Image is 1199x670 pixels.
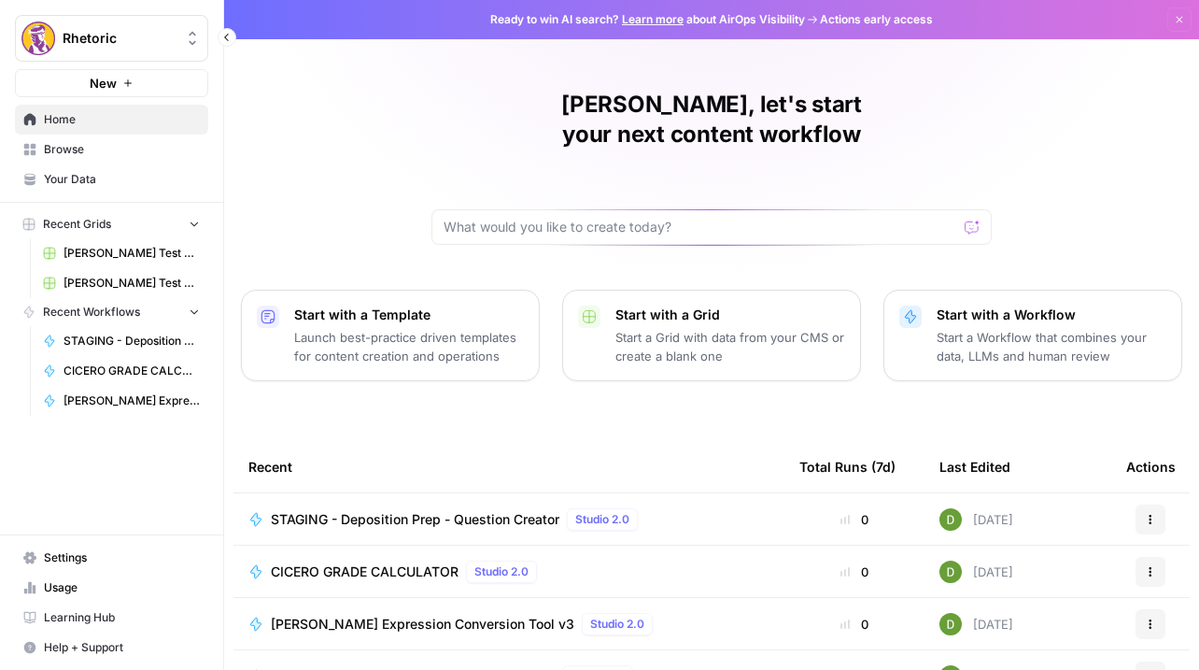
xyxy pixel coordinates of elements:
[44,111,200,128] span: Home
[63,245,200,262] span: [PERSON_NAME] Test Workflow - Copilot Example Grid
[15,573,208,603] a: Usage
[15,633,208,663] button: Help + Support
[15,164,208,194] a: Your Data
[294,328,524,365] p: Launch best-practice driven templates for content creation and operations
[43,304,140,321] span: Recent Workflows
[44,141,200,158] span: Browse
[271,615,574,634] span: [PERSON_NAME] Expression Conversion Tool v3
[615,306,845,324] p: Start with a Grid
[939,441,1010,492] div: Last Edited
[35,326,208,356] a: STAGING - Deposition Prep - Question Creator
[271,563,458,581] span: CICERO GRADE CALCULATOR
[937,306,1166,324] p: Start with a Workflow
[15,15,208,62] button: Workspace: Rhetoric
[15,135,208,164] a: Browse
[44,639,200,656] span: Help + Support
[1126,441,1176,492] div: Actions
[575,511,629,528] span: Studio 2.0
[44,549,200,566] span: Settings
[590,616,644,633] span: Studio 2.0
[44,171,200,188] span: Your Data
[35,238,208,268] a: [PERSON_NAME] Test Workflow - Copilot Example Grid
[799,441,896,492] div: Total Runs (7d)
[44,609,200,626] span: Learning Hub
[15,210,208,238] button: Recent Grids
[474,563,529,580] span: Studio 2.0
[799,615,910,634] div: 0
[939,508,962,531] img: 9imwbg9onax47rbj8p24uegffqjq
[15,298,208,326] button: Recent Workflows
[63,333,200,349] span: STAGING - Deposition Prep - Question Creator
[248,441,769,492] div: Recent
[15,105,208,135] a: Home
[63,392,200,409] span: [PERSON_NAME] Expression Conversion Tool v3
[937,328,1166,365] p: Start a Workflow that combines your data, LLMs and human review
[63,275,200,292] span: [PERSON_NAME] Test Workflow - SERP Overview Grid
[444,218,957,236] input: What would you like to create today?
[248,561,769,583] a: CICERO GRADE CALCULATORStudio 2.0
[939,613,1013,635] div: [DATE]
[883,290,1182,381] button: Start with a WorkflowStart a Workflow that combines your data, LLMs and human review
[622,12,684,26] a: Learn more
[562,290,861,381] button: Start with a GridStart a Grid with data from your CMS or create a blank one
[939,508,1013,531] div: [DATE]
[939,561,1013,583] div: [DATE]
[21,21,55,55] img: Rhetoric Logo
[35,268,208,298] a: [PERSON_NAME] Test Workflow - SERP Overview Grid
[15,69,208,97] button: New
[820,11,933,28] span: Actions early access
[271,510,559,529] span: STAGING - Deposition Prep - Question Creator
[799,563,910,581] div: 0
[241,290,540,381] button: Start with a TemplateLaunch best-practice driven templates for content creation and operations
[615,328,845,365] p: Start a Grid with data from your CMS or create a blank one
[939,613,962,635] img: 9imwbg9onax47rbj8p24uegffqjq
[35,356,208,386] a: CICERO GRADE CALCULATOR
[63,29,176,48] span: Rhetoric
[90,74,117,93] span: New
[43,216,111,233] span: Recent Grids
[35,386,208,416] a: [PERSON_NAME] Expression Conversion Tool v3
[490,11,805,28] span: Ready to win AI search? about AirOps Visibility
[431,90,992,150] h1: [PERSON_NAME], let's start your next content workflow
[248,613,769,635] a: [PERSON_NAME] Expression Conversion Tool v3Studio 2.0
[15,543,208,573] a: Settings
[248,508,769,531] a: STAGING - Deposition Prep - Question CreatorStudio 2.0
[63,363,200,379] span: CICERO GRADE CALCULATOR
[294,306,524,324] p: Start with a Template
[799,510,910,529] div: 0
[939,561,962,583] img: 9imwbg9onax47rbj8p24uegffqjq
[15,603,208,633] a: Learning Hub
[44,579,200,596] span: Usage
